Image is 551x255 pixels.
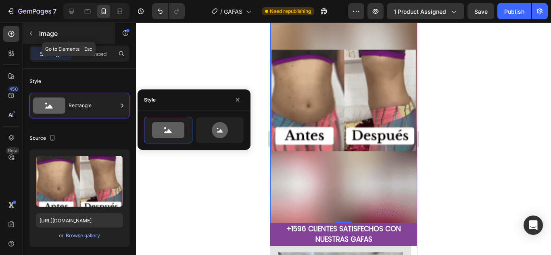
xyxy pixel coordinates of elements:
[270,23,417,255] iframe: Design area
[39,29,108,38] p: Image
[387,3,464,19] button: 1 product assigned
[394,7,446,16] span: 1 product assigned
[3,3,60,19] button: 7
[29,133,57,144] div: Source
[504,7,524,16] div: Publish
[53,6,56,16] p: 7
[474,8,488,15] span: Save
[220,7,222,16] span: /
[8,86,19,92] div: 450
[65,232,100,240] button: Browse gallery
[468,3,494,19] button: Save
[152,3,185,19] div: Undo/Redo
[69,96,118,115] div: Rectangle
[66,232,100,239] div: Browse gallery
[29,78,41,85] div: Style
[224,7,242,16] span: GAFAS
[36,213,123,228] input: https://example.com/image.jpg
[144,96,156,104] div: Style
[40,50,63,58] p: Settings
[524,216,543,235] div: Open Intercom Messenger
[79,50,107,58] p: Advanced
[59,231,64,240] span: or
[497,3,531,19] button: Publish
[6,147,19,154] div: Beta
[270,8,311,15] span: Need republishing
[36,156,123,207] img: preview-image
